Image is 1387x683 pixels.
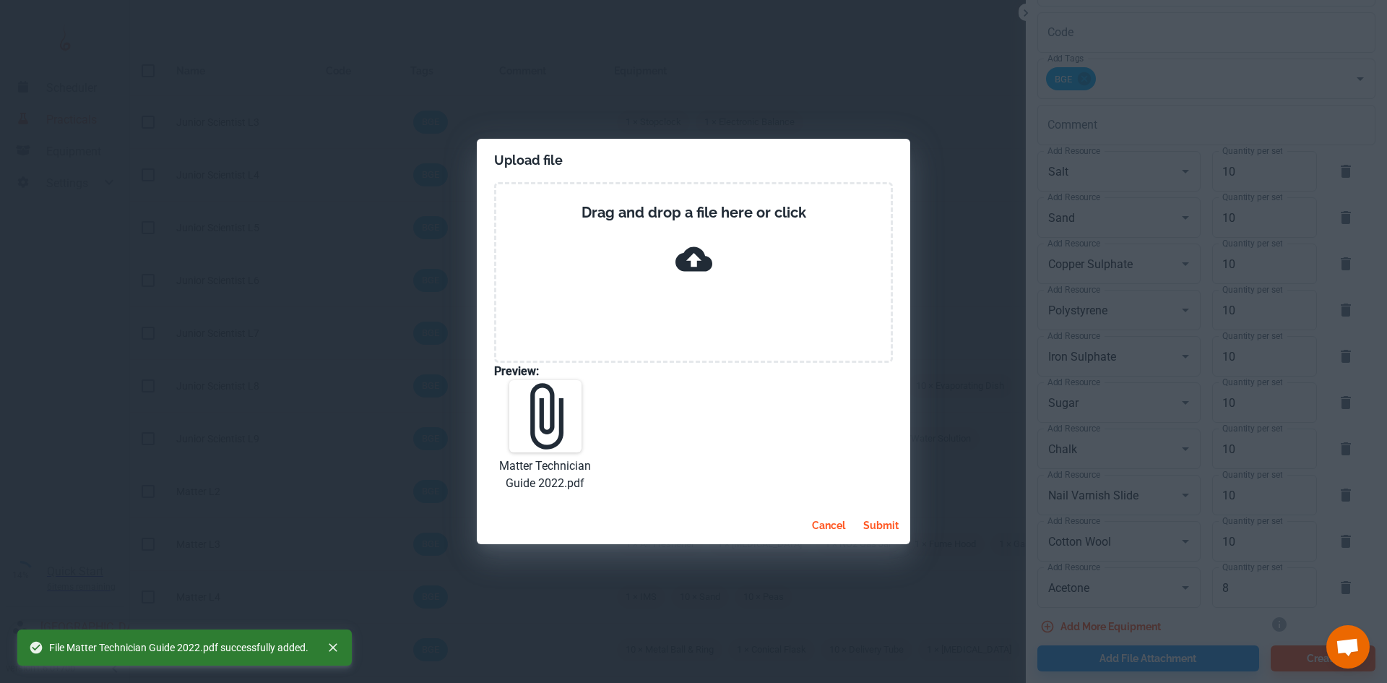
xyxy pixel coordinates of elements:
[1326,625,1370,669] a: Open chat
[494,458,596,492] p: Matter Technician Guide 2022.pdf
[320,635,346,661] button: Close
[805,512,852,538] button: cancel
[857,512,904,538] button: submit
[477,139,910,182] h2: Upload file
[29,640,308,656] span: File Matter Technician Guide 2022.pdf successfully added.
[496,202,891,223] p: Drag and drop a file here or click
